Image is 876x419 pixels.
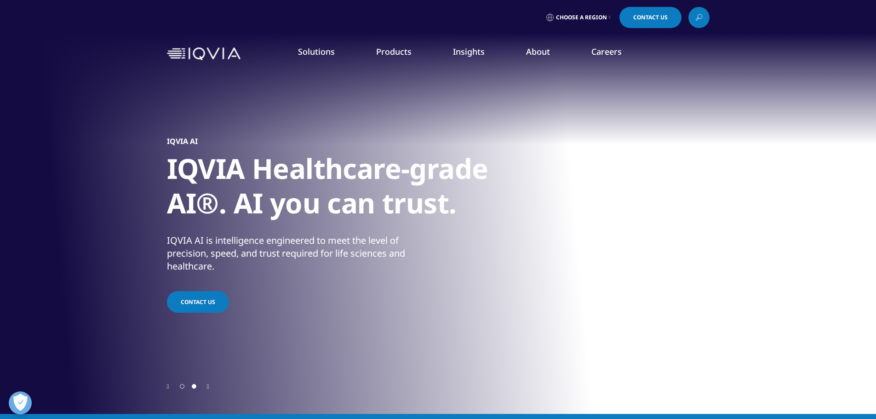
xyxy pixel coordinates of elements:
[298,46,335,57] a: Solutions
[167,47,240,61] img: IQVIA Healthcare Information Technology and Pharma Clinical Research Company
[167,151,512,226] h1: IQVIA Healthcare-grade AI®. AI you can trust.
[180,384,184,389] span: Go to slide 1
[526,46,550,57] a: About
[633,15,668,20] span: Contact Us
[376,46,412,57] a: Products
[167,137,198,146] h5: IQVIA AI
[244,32,710,75] nav: Primary
[167,382,169,390] div: Previous slide
[619,7,681,28] a: Contact Us
[9,391,32,414] button: Open Preferences
[453,46,485,57] a: Insights
[167,69,710,382] div: 2 / 2
[556,14,607,21] span: Choose a Region
[207,382,209,390] div: Next slide
[591,46,622,57] a: Careers
[167,291,229,313] a: Contact Us
[192,384,196,389] span: Go to slide 2
[181,298,215,306] span: Contact Us
[167,234,436,273] div: IQVIA AI is intelligence engineered to meet the level of precision, speed, and trust required for...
